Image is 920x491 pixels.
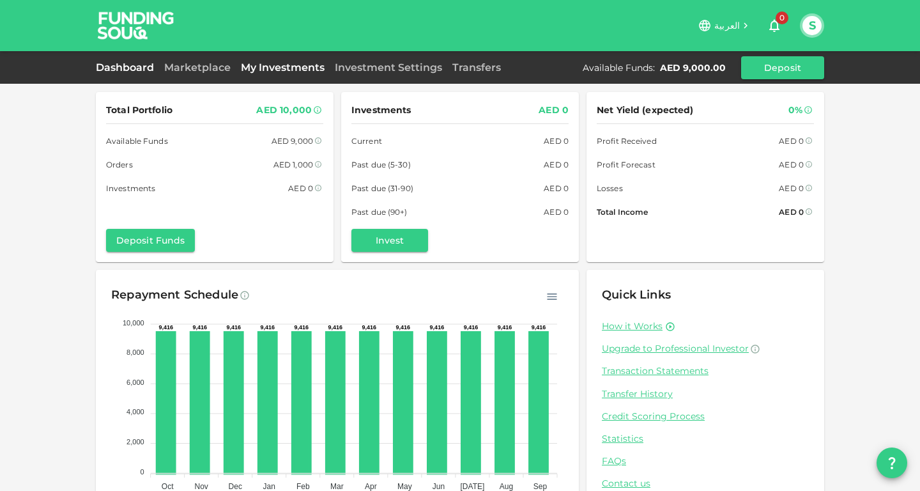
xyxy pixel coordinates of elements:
tspan: Dec [229,482,242,491]
span: Total Portfolio [106,102,172,118]
tspan: 6,000 [126,378,144,386]
div: AED 0 [544,205,569,219]
a: Dashboard [96,61,159,74]
div: AED 0 [288,182,313,195]
div: AED 0 [544,182,569,195]
button: Deposit Funds [106,229,195,252]
div: AED 0 [779,134,804,148]
tspan: 8,000 [126,348,144,356]
tspan: Mar [330,482,344,491]
span: Profit Forecast [597,158,655,171]
div: AED 1,000 [273,158,313,171]
span: Current [351,134,382,148]
span: Total Income [597,205,648,219]
span: Net Yield (expected) [597,102,694,118]
span: Past due (31-90) [351,182,413,195]
button: 0 [762,13,787,38]
a: How it Works [602,320,663,332]
div: AED 9,000.00 [660,61,726,74]
div: Repayment Schedule [111,285,238,306]
span: Past due (90+) [351,205,408,219]
span: 0 [776,12,788,24]
tspan: Nov [195,482,208,491]
div: AED 0 [544,158,569,171]
tspan: Aug [500,482,513,491]
span: Upgrade to Professional Investor [602,343,749,354]
tspan: 10,000 [123,319,144,327]
a: My Investments [236,61,330,74]
tspan: 2,000 [126,438,144,446]
a: Credit Scoring Process [602,410,809,423]
tspan: Oct [162,482,174,491]
a: FAQs [602,455,809,467]
tspan: Jun [433,482,445,491]
span: العربية [714,20,740,31]
div: AED 0 [779,182,804,195]
tspan: 4,000 [126,408,144,416]
button: S [802,16,822,35]
button: Invest [351,229,428,252]
span: Past due (5-30) [351,158,411,171]
tspan: Jan [263,482,275,491]
button: Deposit [741,56,824,79]
span: Losses [597,182,623,195]
a: Transaction Statements [602,365,809,377]
div: Available Funds : [583,61,655,74]
a: Contact us [602,478,809,490]
span: Investments [351,102,411,118]
a: Upgrade to Professional Investor [602,343,809,355]
span: Available Funds [106,134,168,148]
div: AED 10,000 [256,102,312,118]
a: Transfers [447,61,506,74]
button: question [877,448,907,478]
div: AED 0 [544,134,569,148]
a: Statistics [602,433,809,445]
div: AED 0 [539,102,569,118]
div: 0% [788,102,802,118]
span: Orders [106,158,133,171]
tspan: Apr [365,482,377,491]
span: Profit Received [597,134,657,148]
div: AED 9,000 [272,134,313,148]
tspan: Feb [296,482,310,491]
span: Investments [106,182,155,195]
span: Quick Links [602,288,671,302]
a: Transfer History [602,388,809,400]
tspan: 0 [141,468,144,476]
tspan: [DATE] [461,482,485,491]
a: Investment Settings [330,61,447,74]
div: AED 0 [779,158,804,171]
div: AED 0 [779,205,804,219]
tspan: May [397,482,412,491]
a: Marketplace [159,61,236,74]
tspan: Sep [533,482,548,491]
